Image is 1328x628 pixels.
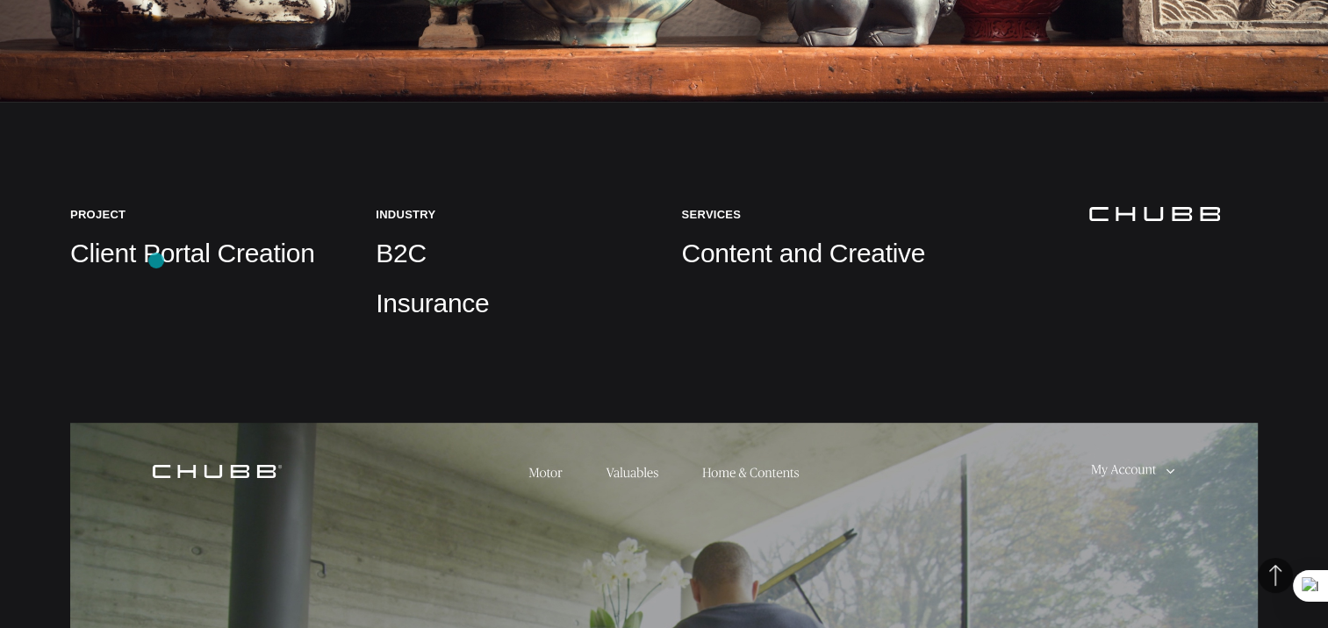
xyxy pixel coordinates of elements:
h5: Project [70,207,341,222]
p: Client Portal Creation [70,236,341,271]
p: Insurance [376,286,646,321]
h5: Services [682,207,1054,222]
p: B2C [376,236,646,271]
button: Back to Top [1258,558,1293,593]
p: Content and Creative [682,236,1054,271]
h5: Industry [376,207,646,222]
